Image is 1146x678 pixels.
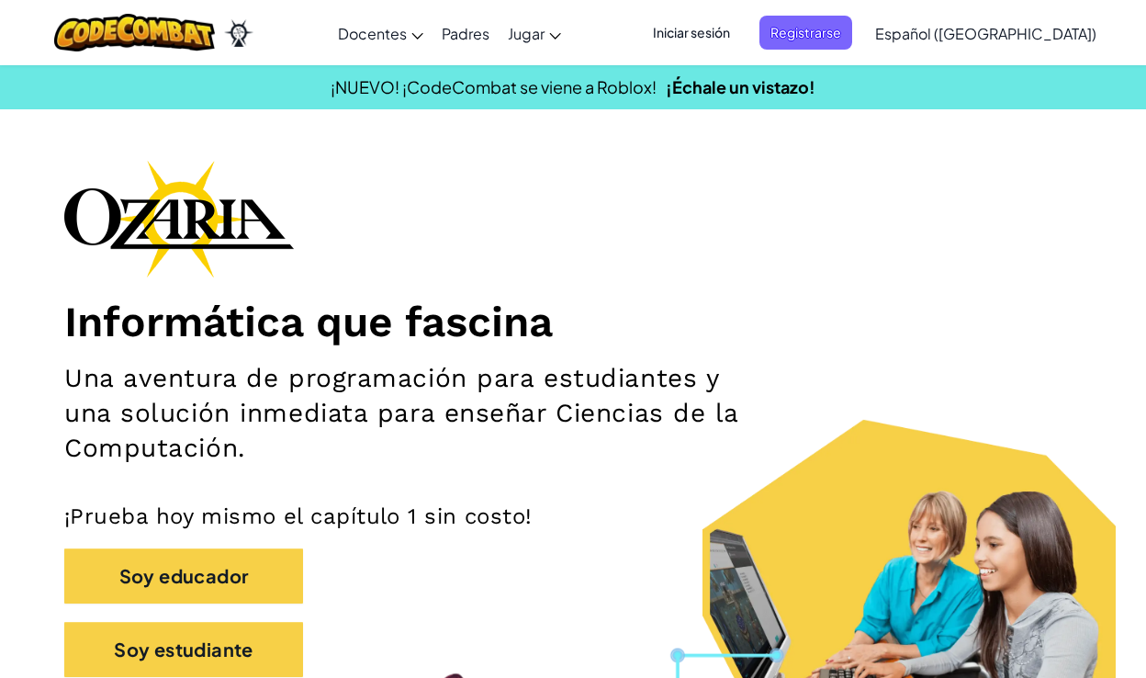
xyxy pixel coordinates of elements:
img: Ozaria branding logo [64,160,294,277]
h2: Una aventura de programación para estudiantes y una solución inmediata para enseñar Ciencias de l... [64,361,746,466]
button: Soy estudiante [64,622,303,677]
span: Español ([GEOGRAPHIC_DATA]) [875,24,1096,43]
img: Ozaria [224,19,253,47]
a: ¡Échale un vistazo! [666,76,815,97]
a: Padres [433,8,499,58]
p: ¡Prueba hoy mismo el capítulo 1 sin costo! [64,503,1082,530]
span: Docentes [338,24,407,43]
a: Español ([GEOGRAPHIC_DATA]) [866,8,1106,58]
button: Iniciar sesión [642,16,741,50]
img: CodeCombat logo [54,14,215,51]
button: Soy educador [64,548,303,604]
h1: Informática que fascina [64,296,1082,347]
span: Jugar [508,24,545,43]
button: Registrarse [759,16,852,50]
span: ¡NUEVO! ¡CodeCombat se viene a Roblox! [331,76,657,97]
a: Docentes [329,8,433,58]
a: Jugar [499,8,570,58]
